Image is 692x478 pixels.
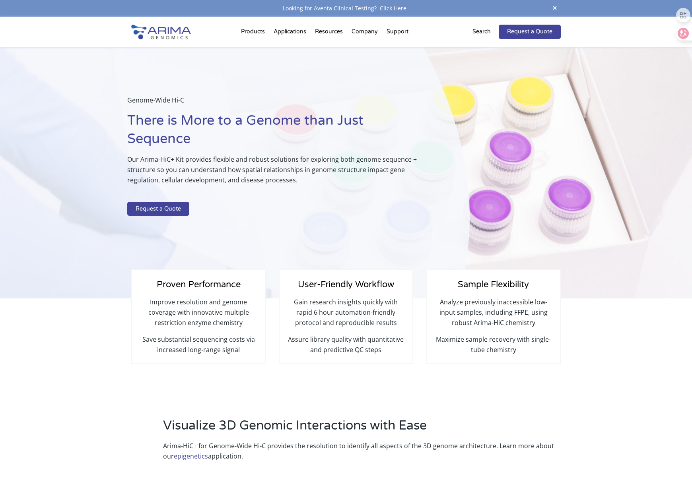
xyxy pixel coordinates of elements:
div: Looking for Aventa Clinical Testing? [131,3,561,14]
p: Save substantial sequencing costs via increased long-range signal [140,334,257,355]
p: Arima-HiC+ for Genome-Wide Hi-C provides the resolution to identify all aspects of the 3D genome ... [163,441,561,461]
h1: There is More to a Genome than Just Sequence [127,112,430,154]
p: Our Arima-HiC+ Kit provides flexible and robust solutions for exploring both genome sequence + st... [127,154,430,192]
span: User-Friendly Workflow [298,279,394,290]
span: Proven Performance [157,279,241,290]
p: Gain research insights quickly with rapid 6 hour automation-friendly protocol and reproducible re... [288,297,404,334]
h2: Visualize 3D Genomic Interactions with Ease [163,417,561,441]
a: Click Here [377,4,410,12]
a: epigenetics [174,452,208,461]
span: Sample Flexibility [458,279,529,290]
p: Search [472,27,491,37]
p: Genome-Wide Hi-C [127,95,430,112]
img: Arima-Genomics-logo [131,25,191,39]
p: Improve resolution and genome coverage with innovative multiple restriction enzyme chemistry [140,297,257,334]
a: Request a Quote [499,25,561,39]
a: Request a Quote [127,202,189,216]
p: Analyze previously inaccessible low-input samples, including FFPE, using robust Arima-HiC chemistry [435,297,552,334]
p: Assure library quality with quantitative and predictive QC steps [288,334,404,355]
p: Maximize sample recovery with single-tube chemistry [435,334,552,355]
